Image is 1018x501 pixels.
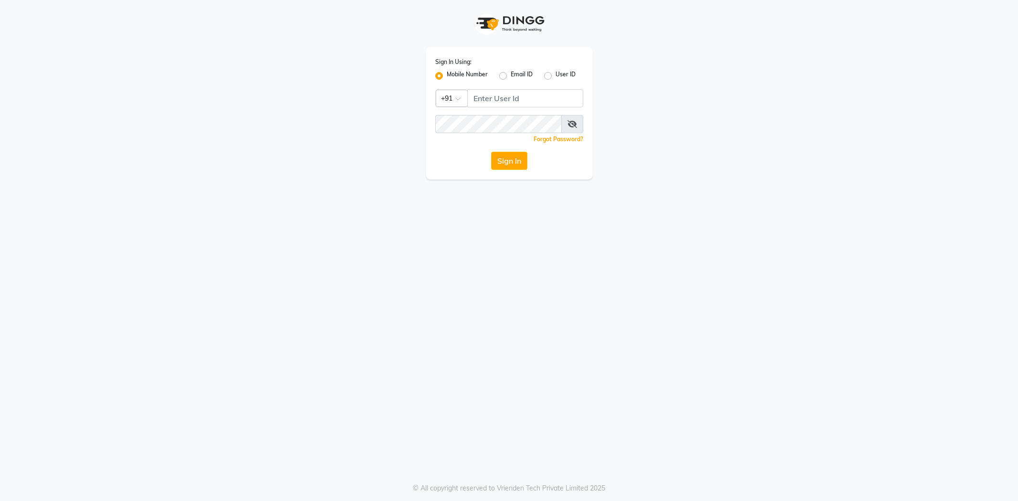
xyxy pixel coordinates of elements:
label: Email ID [511,70,533,82]
label: Sign In Using: [435,58,472,66]
img: logo1.svg [471,10,547,38]
button: Sign In [491,152,527,170]
a: Forgot Password? [534,136,583,143]
label: User ID [556,70,576,82]
input: Username [467,89,583,107]
label: Mobile Number [447,70,488,82]
input: Username [435,115,562,133]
